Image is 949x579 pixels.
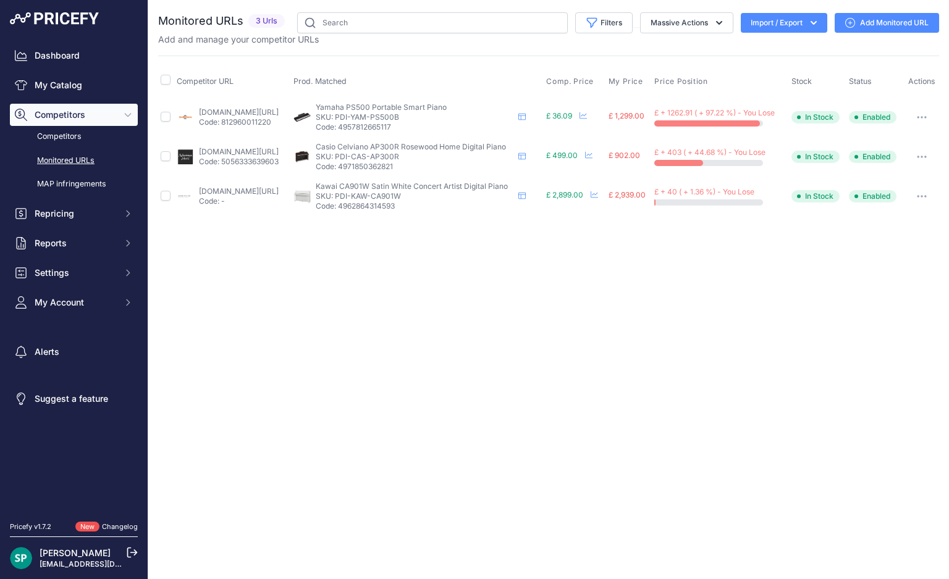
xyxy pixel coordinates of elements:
[849,151,896,163] span: Enabled
[316,102,447,112] span: Yamaha PS500 Portable Smart Piano
[908,77,935,86] span: Actions
[199,107,279,117] a: [DOMAIN_NAME][URL]
[546,77,594,86] span: Comp. Price
[791,151,840,163] span: In Stock
[199,186,279,196] a: [DOMAIN_NAME][URL]
[10,202,138,225] button: Repricing
[199,157,279,167] p: Code: 5056333639603
[316,162,513,172] p: Code: 4971850362821
[10,262,138,284] button: Settings
[609,77,643,86] span: My Price
[10,522,51,532] div: Pricefy v1.7.2
[316,181,508,191] span: Kawai CA901W Satin White Concert Artist Digital Piano
[10,126,138,148] a: Competitors
[35,296,116,309] span: My Account
[654,77,710,86] button: Price Position
[35,109,116,121] span: Competitors
[791,77,812,86] span: Stock
[316,201,513,211] p: Code: 4962864314593
[297,12,568,33] input: Search
[293,77,347,86] span: Prod. Matched
[849,190,896,202] span: Enabled
[35,237,116,249] span: Reports
[849,77,872,86] span: Status
[546,77,596,86] button: Comp. Price
[102,522,138,531] a: Changelog
[609,77,646,86] button: My Price
[316,122,513,132] p: Code: 4957812665117
[10,12,99,25] img: Pricefy Logo
[654,108,775,117] span: £ + 1262.91 ( + 97.22 %) - You Lose
[654,187,754,196] span: £ + 40 ( + 1.36 %) - You Lose
[35,267,116,279] span: Settings
[835,13,939,33] a: Add Monitored URL
[546,190,583,199] span: £ 2,899.00
[35,207,116,220] span: Repricing
[640,12,733,33] button: Massive Actions
[609,151,640,160] span: £ 902.00
[177,77,234,86] span: Competitor URL
[10,104,138,126] button: Competitors
[10,44,138,67] a: Dashboard
[654,77,707,86] span: Price Position
[10,74,138,96] a: My Catalog
[40,559,169,569] a: [EMAIL_ADDRESS][DOMAIN_NAME]
[849,111,896,123] span: Enabled
[10,341,138,363] a: Alerts
[316,112,513,122] p: SKU: PDI-YAM-PS500B
[40,548,111,558] a: [PERSON_NAME]
[199,147,279,156] a: [DOMAIN_NAME][URL]
[75,522,99,532] span: New
[609,190,646,199] span: £ 2,939.00
[158,12,243,30] h2: Monitored URLs
[10,291,138,314] button: My Account
[791,190,840,202] span: In Stock
[10,232,138,254] button: Reports
[199,117,279,127] p: Code: 812960011220
[609,111,644,120] span: £ 1,299.00
[10,150,138,172] a: Monitored URLs
[316,142,506,151] span: Casio Celviano AP300R Rosewood Home Digital Piano
[10,173,138,195] a: MAP infringements
[199,196,279,206] p: Code: -
[316,152,513,162] p: SKU: PDI-CAS-AP300R
[546,111,572,120] span: £ 36.09
[791,111,840,123] span: In Stock
[248,14,285,28] span: 3 Urls
[575,12,633,33] button: Filters
[546,151,578,160] span: £ 499.00
[10,388,138,410] a: Suggest a feature
[741,13,827,33] button: Import / Export
[158,33,319,46] p: Add and manage your competitor URLs
[316,191,513,201] p: SKU: PDI-KAW-CA901W
[654,148,766,157] span: £ + 403 ( + 44.68 %) - You Lose
[10,44,138,507] nav: Sidebar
